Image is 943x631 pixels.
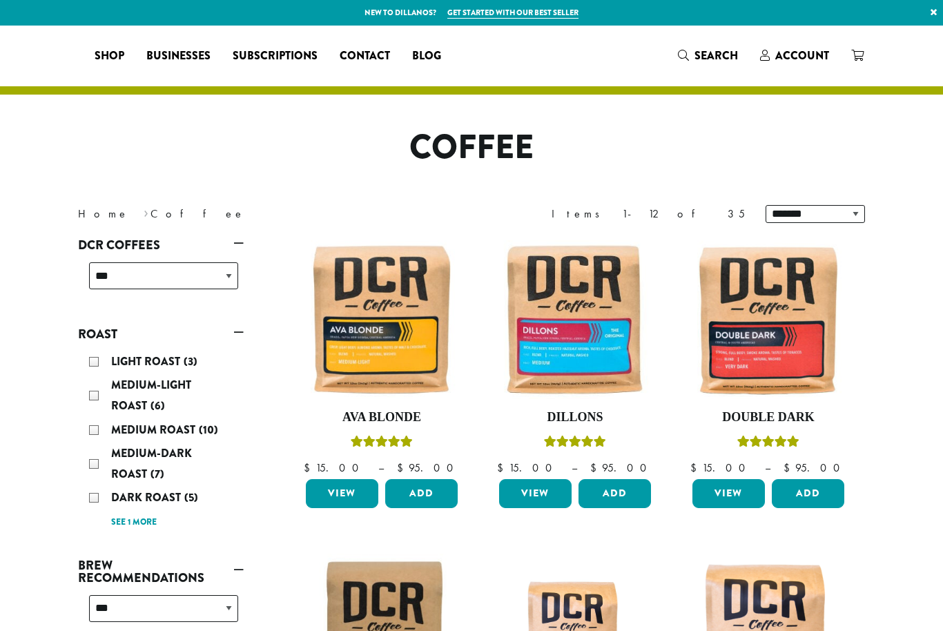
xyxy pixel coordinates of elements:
[304,460,365,475] bdi: 15.00
[692,479,765,508] a: View
[499,479,572,508] a: View
[68,128,875,168] h1: Coffee
[784,460,846,475] bdi: 95.00
[233,48,318,65] span: Subscriptions
[111,445,192,482] span: Medium-Dark Roast
[579,479,651,508] button: Add
[111,377,191,414] span: Medium-Light Roast
[146,48,211,65] span: Businesses
[302,410,461,425] h4: Ava Blonde
[690,460,702,475] span: $
[397,460,409,475] span: $
[78,346,244,537] div: Roast
[496,410,654,425] h4: Dillons
[150,398,165,414] span: (6)
[775,48,829,64] span: Account
[199,422,218,438] span: (10)
[78,206,129,221] a: Home
[340,48,390,65] span: Contact
[544,434,606,454] div: Rated 5.00 out of 5
[689,410,848,425] h4: Double Dark
[772,479,844,508] button: Add
[378,460,384,475] span: –
[302,240,461,474] a: Ava BlondeRated 5.00 out of 5
[667,44,749,67] a: Search
[590,460,653,475] bdi: 95.00
[590,460,602,475] span: $
[78,554,244,590] a: Brew Recommendations
[689,240,848,474] a: Double DarkRated 4.50 out of 5
[351,434,413,454] div: Rated 5.00 out of 5
[95,48,124,65] span: Shop
[150,466,164,482] span: (7)
[397,460,460,475] bdi: 95.00
[84,45,135,67] a: Shop
[184,489,198,505] span: (5)
[184,353,197,369] span: (3)
[694,48,738,64] span: Search
[447,7,579,19] a: Get started with our best seller
[496,240,654,474] a: DillonsRated 5.00 out of 5
[78,257,244,306] div: DCR Coffees
[497,460,509,475] span: $
[111,422,199,438] span: Medium Roast
[784,460,795,475] span: $
[689,240,848,399] img: Double-Dark-12oz-300x300.jpg
[302,240,461,399] img: Ava-Blonde-12oz-1-300x300.jpg
[144,201,148,222] span: ›
[78,233,244,257] a: DCR Coffees
[737,434,799,454] div: Rated 4.50 out of 5
[304,460,315,475] span: $
[111,516,157,530] a: See 1 more
[412,48,441,65] span: Blog
[111,353,184,369] span: Light Roast
[385,479,458,508] button: Add
[497,460,558,475] bdi: 15.00
[306,479,378,508] a: View
[552,206,745,222] div: Items 1-12 of 35
[78,206,451,222] nav: Breadcrumb
[496,240,654,399] img: Dillons-12oz-300x300.jpg
[78,322,244,346] a: Roast
[572,460,577,475] span: –
[111,489,184,505] span: Dark Roast
[690,460,752,475] bdi: 15.00
[765,460,770,475] span: –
